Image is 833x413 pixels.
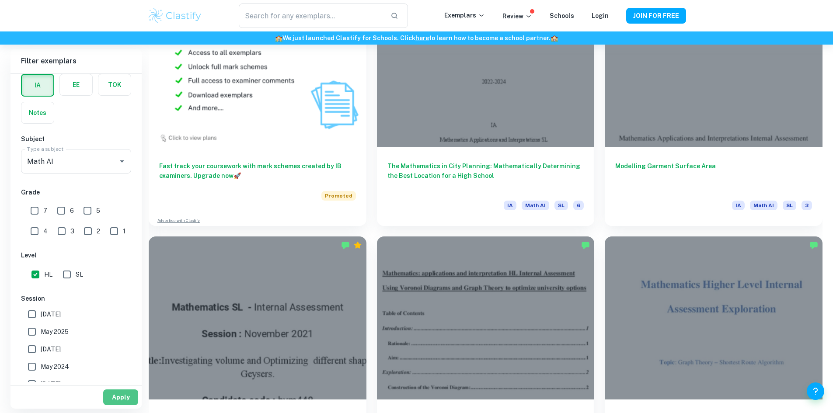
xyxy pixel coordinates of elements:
[97,226,100,236] span: 2
[444,10,485,20] p: Exemplars
[573,201,584,210] span: 6
[387,161,584,190] h6: The Mathematics in City Planning: Mathematically Determining the Best Location for a High School
[353,241,362,250] div: Premium
[581,241,590,250] img: Marked
[626,8,686,24] button: JOIN FOR FREE
[732,201,745,210] span: IA
[615,161,812,190] h6: Modelling Garment Surface Area
[415,35,429,42] a: here
[554,201,568,210] span: SL
[551,35,558,42] span: 🏫
[70,226,74,236] span: 3
[27,145,63,153] label: Type a subject
[502,11,532,21] p: Review
[807,382,824,400] button: Help and Feedback
[21,187,131,197] h6: Grade
[592,12,609,19] a: Login
[802,201,812,210] span: 3
[41,379,61,389] span: [DATE]
[21,250,131,260] h6: Level
[76,270,83,279] span: SL
[41,327,69,337] span: May 2025
[44,270,52,279] span: HL
[43,206,47,215] span: 7
[234,172,241,179] span: 🚀
[96,206,100,215] span: 5
[41,362,69,371] span: May 2024
[159,161,356,180] h6: Fast track your coursework with mark schemes created by IB examiners. Upgrade now
[239,3,383,28] input: Search for any exemplars...
[41,344,61,354] span: [DATE]
[21,134,131,144] h6: Subject
[41,309,61,319] span: [DATE]
[116,155,128,167] button: Open
[321,191,356,201] span: Promoted
[70,206,74,215] span: 6
[103,389,138,405] button: Apply
[341,241,350,250] img: Marked
[22,75,53,96] button: IA
[21,102,54,123] button: Notes
[157,218,200,224] a: Advertise with Clastify
[60,74,92,95] button: EE
[147,7,203,24] img: Clastify logo
[2,33,831,43] h6: We just launched Clastify for Schools. Click to learn how to become a school partner.
[98,74,131,95] button: TOK
[21,294,131,303] h6: Session
[783,201,796,210] span: SL
[43,226,48,236] span: 4
[123,226,125,236] span: 1
[504,201,516,210] span: IA
[750,201,777,210] span: Math AI
[10,49,142,73] h6: Filter exemplars
[550,12,574,19] a: Schools
[522,201,549,210] span: Math AI
[809,241,818,250] img: Marked
[275,35,282,42] span: 🏫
